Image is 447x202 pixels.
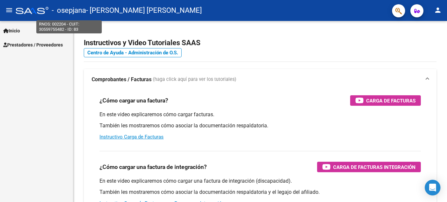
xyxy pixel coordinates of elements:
[434,6,442,14] mat-icon: person
[84,69,437,90] mat-expansion-panel-header: Comprobantes / Facturas (haga click aquí para ver los tutoriales)
[3,27,20,34] span: Inicio
[86,3,202,18] span: - [PERSON_NAME] [PERSON_NAME]
[52,3,86,18] span: - osepjana
[350,95,421,106] button: Carga de Facturas
[333,163,416,171] span: Carga de Facturas Integración
[3,41,63,48] span: Prestadores / Proveedores
[99,189,421,196] p: También les mostraremos cómo asociar la documentación respaldatoria y el legajo del afiliado.
[99,177,421,185] p: En este video explicaremos cómo cargar una factura de integración (discapacidad).
[92,76,152,83] strong: Comprobantes / Facturas
[84,37,437,49] h2: Instructivos y Video Tutoriales SAAS
[5,6,13,14] mat-icon: menu
[99,111,421,118] p: En este video explicaremos cómo cargar facturas.
[425,180,440,195] div: Open Intercom Messenger
[84,48,182,57] a: Centro de Ayuda - Administración de O.S.
[99,134,164,140] a: Instructivo Carga de Facturas
[153,76,236,83] span: (haga click aquí para ver los tutoriales)
[99,96,168,105] h3: ¿Cómo cargar una factura?
[317,162,421,172] button: Carga de Facturas Integración
[366,97,416,105] span: Carga de Facturas
[99,162,207,172] h3: ¿Cómo cargar una factura de integración?
[99,122,421,129] p: También les mostraremos cómo asociar la documentación respaldatoria.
